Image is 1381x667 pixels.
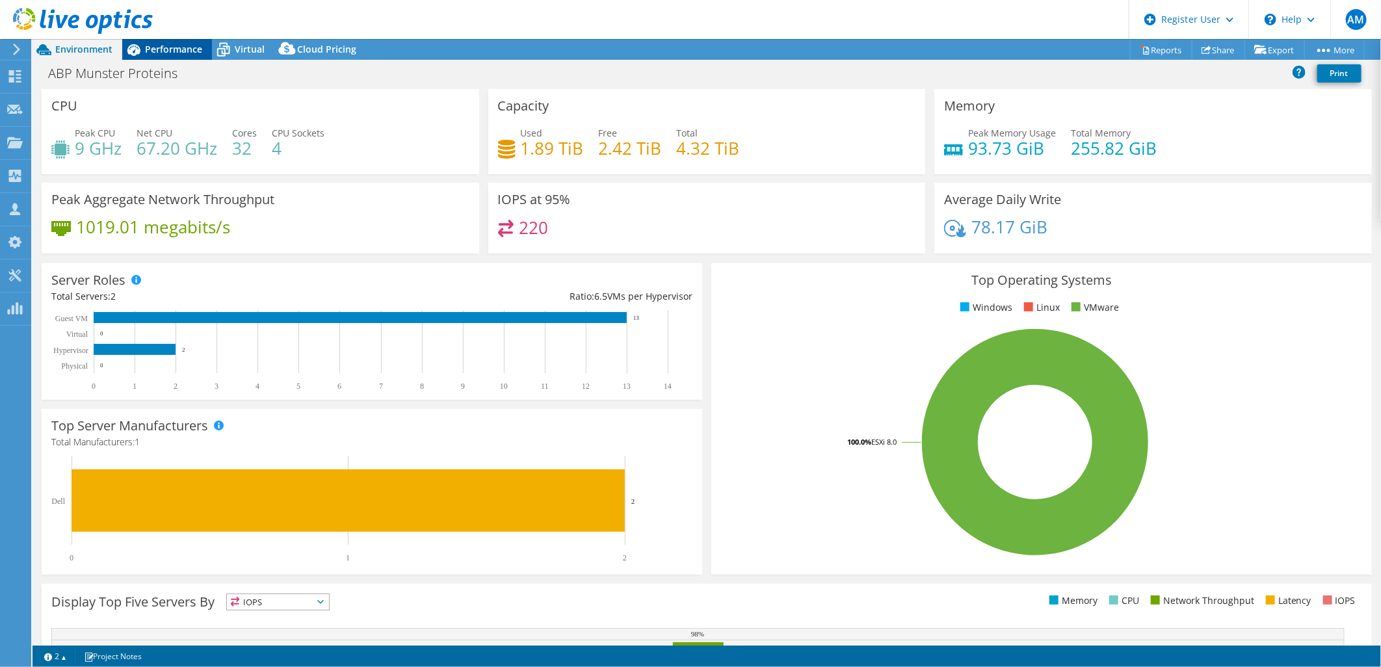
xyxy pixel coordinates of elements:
[137,127,172,139] span: Net CPU
[1192,40,1245,60] a: Share
[691,630,704,638] text: 98%
[182,347,185,353] text: 2
[721,273,1362,287] h3: Top Operating Systems
[92,382,96,391] text: 0
[500,382,508,391] text: 10
[61,361,88,371] text: Physical
[623,553,627,562] text: 2
[944,192,1061,207] h3: Average Daily Write
[623,382,631,391] text: 13
[519,220,548,235] h4: 220
[1071,127,1131,139] span: Total Memory
[1106,594,1139,608] li: CPU
[631,497,635,505] text: 2
[968,127,1056,139] span: Peak Memory Usage
[1068,300,1119,315] li: VMware
[256,382,259,391] text: 4
[1148,594,1254,608] li: Network Throughput
[346,553,350,562] text: 1
[633,315,640,321] text: 13
[232,127,257,139] span: Cores
[51,497,65,506] text: Dell
[521,127,543,139] span: Used
[51,419,208,433] h3: Top Server Manufacturers
[51,99,77,113] h3: CPU
[145,43,202,55] span: Performance
[677,141,740,155] h4: 4.32 TiB
[235,43,265,55] span: Virtual
[35,648,75,664] a: 2
[51,289,372,304] div: Total Servers:
[847,437,871,447] tspan: 100.0%
[51,273,125,287] h3: Server Roles
[1304,40,1365,60] a: More
[957,300,1012,315] li: Windows
[420,382,424,391] text: 8
[541,382,549,391] text: 11
[1130,40,1192,60] a: Reports
[379,382,383,391] text: 7
[133,382,137,391] text: 1
[137,141,217,155] h4: 67.20 GHz
[100,330,103,337] text: 0
[1021,300,1060,315] li: Linux
[1263,594,1311,608] li: Latency
[232,141,257,155] h4: 32
[51,192,274,207] h3: Peak Aggregate Network Throughput
[521,141,584,155] h4: 1.89 TiB
[1071,141,1157,155] h4: 255.82 GiB
[111,290,116,302] span: 2
[498,99,549,113] h3: Capacity
[461,382,465,391] text: 9
[599,141,662,155] h4: 2.42 TiB
[1244,40,1305,60] a: Export
[272,141,324,155] h4: 4
[297,43,356,55] span: Cloud Pricing
[968,141,1056,155] h4: 93.73 GiB
[75,648,151,664] a: Project Notes
[227,594,329,610] span: IOPS
[944,99,995,113] h3: Memory
[1046,594,1098,608] li: Memory
[594,290,607,302] span: 6.5
[70,553,73,562] text: 0
[135,436,140,448] span: 1
[599,127,618,139] span: Free
[75,141,122,155] h4: 9 GHz
[66,330,88,339] text: Virtual
[337,382,341,391] text: 6
[272,127,324,139] span: CPU Sockets
[372,289,692,304] div: Ratio: VMs per Hypervisor
[971,220,1047,234] h4: 78.17 GiB
[174,382,178,391] text: 2
[871,437,897,447] tspan: ESXi 8.0
[296,382,300,391] text: 5
[75,127,115,139] span: Peak CPU
[1265,14,1276,25] svg: \n
[53,346,88,355] text: Hypervisor
[1346,9,1367,30] span: AM
[677,127,698,139] span: Total
[55,43,112,55] span: Environment
[582,382,590,391] text: 12
[55,314,88,323] text: Guest VM
[1317,64,1361,83] a: Print
[498,192,571,207] h3: IOPS at 95%
[76,220,230,234] h4: 1019.01 megabits/s
[215,382,218,391] text: 3
[1320,594,1356,608] li: IOPS
[51,435,692,449] h4: Total Manufacturers:
[100,362,103,369] text: 0
[664,382,672,391] text: 14
[42,66,198,81] h1: ABP Munster Proteins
